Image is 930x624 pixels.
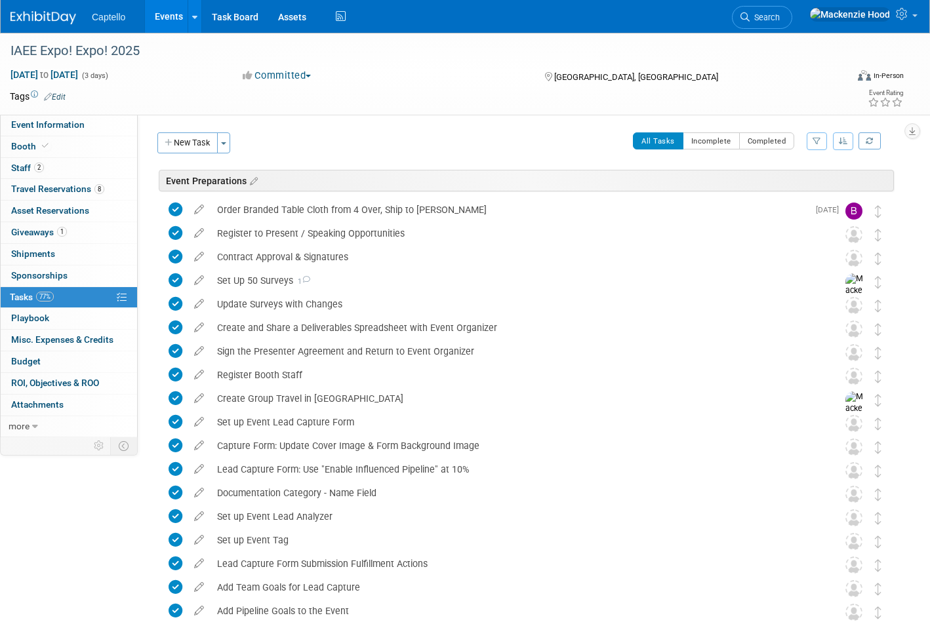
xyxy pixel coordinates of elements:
[211,387,819,410] div: Create Group Travel in [GEOGRAPHIC_DATA]
[188,275,211,286] a: edit
[1,308,137,329] a: Playbook
[188,227,211,239] a: edit
[10,11,76,24] img: ExhibitDay
[293,277,310,286] span: 1
[247,174,258,187] a: Edit sections
[845,509,862,526] img: Unassigned
[845,250,862,267] img: Unassigned
[211,505,819,528] div: Set up Event Lead Analyzer
[238,69,316,83] button: Committed
[875,323,881,336] i: Move task
[750,12,780,22] span: Search
[1,416,137,437] a: more
[159,170,894,191] div: Event Preparations
[11,334,113,345] span: Misc. Expenses & Credits
[771,68,904,88] div: Event Format
[633,132,683,149] button: All Tasks
[875,205,881,218] i: Move task
[11,270,68,281] span: Sponsorships
[845,273,865,320] img: Mackenzie Hood
[10,292,54,302] span: Tasks
[845,556,862,574] img: Unassigned
[875,252,881,265] i: Move task
[739,132,795,149] button: Completed
[845,604,862,621] img: Unassigned
[868,90,903,96] div: Event Rating
[875,536,881,548] i: Move task
[211,553,819,575] div: Lead Capture Form Submission Fulfillment Actions
[845,415,862,432] img: Unassigned
[845,580,862,597] img: Unassigned
[873,71,904,81] div: In-Person
[188,511,211,522] a: edit
[211,199,808,221] div: Order Branded Table Cloth from 4 Over, Ship to [PERSON_NAME]
[57,227,67,237] span: 1
[211,411,819,433] div: Set up Event Lead Capture Form
[9,421,30,431] span: more
[11,227,67,237] span: Giveaways
[211,576,819,598] div: Add Team Goals for Lead Capture
[11,163,44,173] span: Staff
[845,226,862,243] img: Unassigned
[875,370,881,383] i: Move task
[211,364,819,386] div: Register Booth Staff
[188,298,211,310] a: edit
[1,287,137,308] a: Tasks77%
[36,292,54,302] span: 77%
[1,351,137,372] a: Budget
[11,205,89,216] span: Asset Reservations
[1,201,137,222] a: Asset Reservations
[845,486,862,503] img: Unassigned
[188,251,211,263] a: edit
[188,393,211,404] a: edit
[157,132,218,153] button: New Task
[38,69,51,80] span: to
[859,132,881,149] a: Refresh
[1,158,137,179] a: Staff2
[42,142,49,149] i: Booth reservation complete
[875,229,881,241] i: Move task
[211,458,819,480] div: Lead Capture Form: Use "Enable Influenced Pipeline" at 10%
[211,435,819,457] div: Capture Form: Update Cover Image & Form Background Image
[11,399,64,410] span: Attachments
[188,345,211,357] a: edit
[1,373,137,394] a: ROI, Objectives & ROO
[11,356,41,366] span: Budget
[88,437,111,454] td: Personalize Event Tab Strip
[816,205,845,214] span: [DATE]
[845,462,862,479] img: Unassigned
[875,418,881,430] i: Move task
[845,344,862,361] img: Unassigned
[11,313,49,323] span: Playbook
[845,321,862,338] img: Unassigned
[845,439,862,456] img: Unassigned
[211,269,819,292] div: Set Up 50 Surveys
[188,487,211,499] a: edit
[875,441,881,454] i: Move task
[211,340,819,362] div: Sign the Presenter Agreement and Return to Event Organizer
[845,297,862,314] img: Unassigned
[11,248,55,259] span: Shipments
[1,395,137,416] a: Attachments
[875,583,881,595] i: Move task
[845,203,862,220] img: Brad Froese
[94,184,104,194] span: 8
[11,119,85,130] span: Event Information
[11,141,51,151] span: Booth
[875,300,881,312] i: Move task
[188,534,211,546] a: edit
[211,246,819,268] div: Contract Approval & Signatures
[732,6,792,29] a: Search
[188,581,211,593] a: edit
[211,529,819,551] div: Set up Event Tag
[875,276,881,288] i: Move task
[809,7,891,22] img: Mackenzie Hood
[875,347,881,359] i: Move task
[188,558,211,570] a: edit
[10,90,66,103] td: Tags
[34,163,44,172] span: 2
[858,70,871,81] img: Format-Inperson.png
[875,606,881,619] i: Move task
[875,465,881,477] i: Move task
[188,369,211,381] a: edit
